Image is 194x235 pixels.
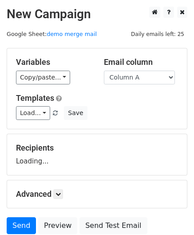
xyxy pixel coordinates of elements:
h5: Email column [104,57,178,67]
h5: Variables [16,57,91,67]
div: Loading... [16,143,178,166]
h5: Advanced [16,189,178,199]
a: Templates [16,93,54,103]
h5: Recipients [16,143,178,153]
a: Preview [38,217,77,234]
h2: New Campaign [7,7,187,22]
a: Load... [16,106,50,120]
a: demo merge mail [47,31,97,37]
span: Daily emails left: 25 [128,29,187,39]
a: Send Test Email [79,217,147,234]
a: Send [7,217,36,234]
a: Copy/paste... [16,71,70,84]
a: Daily emails left: 25 [128,31,187,37]
button: Save [64,106,87,120]
small: Google Sheet: [7,31,97,37]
